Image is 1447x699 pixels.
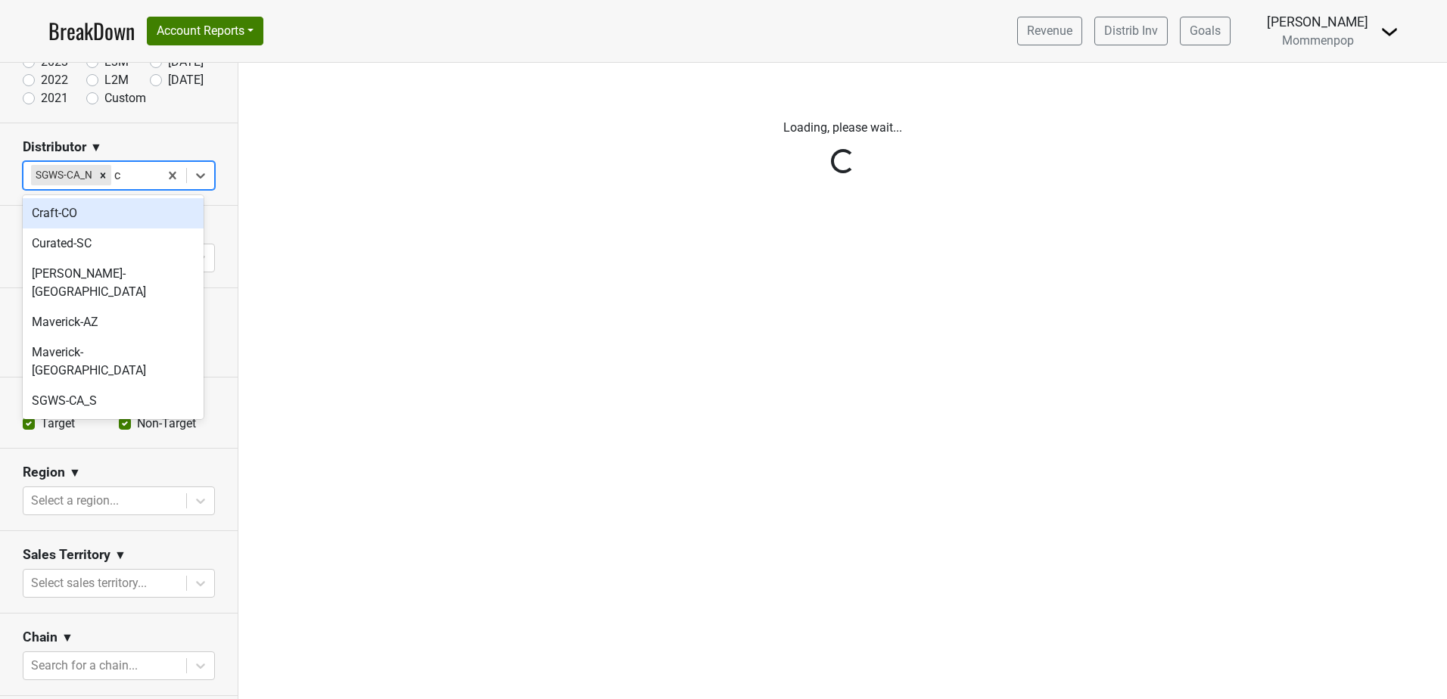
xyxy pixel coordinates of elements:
[1094,17,1168,45] a: Distrib Inv
[23,259,204,307] div: [PERSON_NAME]-[GEOGRAPHIC_DATA]
[147,17,263,45] button: Account Reports
[23,198,204,228] div: Craft-CO
[1282,33,1354,48] span: Mommenpop
[1380,23,1399,41] img: Dropdown Menu
[23,307,204,337] div: Maverick-AZ
[23,337,204,386] div: Maverick-[GEOGRAPHIC_DATA]
[1017,17,1082,45] a: Revenue
[1180,17,1231,45] a: Goals
[423,119,1263,137] p: Loading, please wait...
[48,15,135,47] a: BreakDown
[23,386,204,416] div: SGWS-CA_S
[1267,12,1368,32] div: [PERSON_NAME]
[23,228,204,259] div: Curated-SC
